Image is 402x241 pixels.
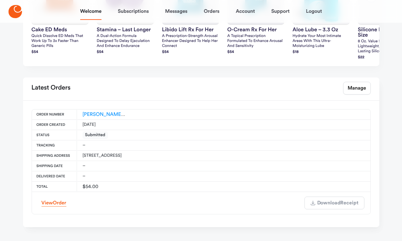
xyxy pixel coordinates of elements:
span: Submitted [83,132,108,139]
p: A topical prescription formulated to enhance arousal and sensitivity [227,34,284,49]
div: – [83,142,115,149]
a: Support [271,3,290,20]
a: [PERSON_NAME]-ES-00164961 [83,112,153,117]
p: Quick dissolve ED Meds that work up to 3x faster than generic pills [32,34,88,49]
h3: Stamina – Last Longer [97,27,154,32]
div: – [83,173,107,180]
strong: $ 54 [97,50,104,54]
p: A dual-action formula designed to delay ejaculation and enhance endurance [97,34,154,49]
p: A prescription-strength arousal enhancer designed to help her connect [162,34,219,49]
strong: $ 54 [32,50,38,54]
strong: $ 18 [293,50,299,54]
div: $54.00 [83,183,101,190]
div: [STREET_ADDRESS] [83,152,122,159]
a: Subscriptions [118,3,149,20]
h3: O-Cream Rx for Her [227,27,284,32]
a: Welcome [80,3,101,20]
a: Account [236,3,255,20]
span: Receipt [316,200,358,205]
h2: Latest Orders [32,82,71,95]
h3: Libido Lift Rx For Her [162,27,219,32]
span: Order [53,200,66,205]
a: Manage [343,82,371,95]
a: Messages [165,3,187,20]
h3: Cake ED Meds [32,27,88,32]
strong: $ 54 [227,50,234,54]
h3: Aloe Lube – 3.3 oz [293,27,349,32]
strong: $ 54 [162,50,169,54]
a: Orders [204,3,219,20]
span: Download [317,200,341,205]
strong: $ 22 [358,55,365,59]
button: DownloadReceipt [304,197,364,209]
a: Logout [306,3,322,20]
p: Hydrate your most intimate areas with this ultra-moisturizing lube [293,34,349,49]
a: ViewOrder [42,200,66,207]
div: – [83,162,107,170]
div: [DATE] [83,121,103,128]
